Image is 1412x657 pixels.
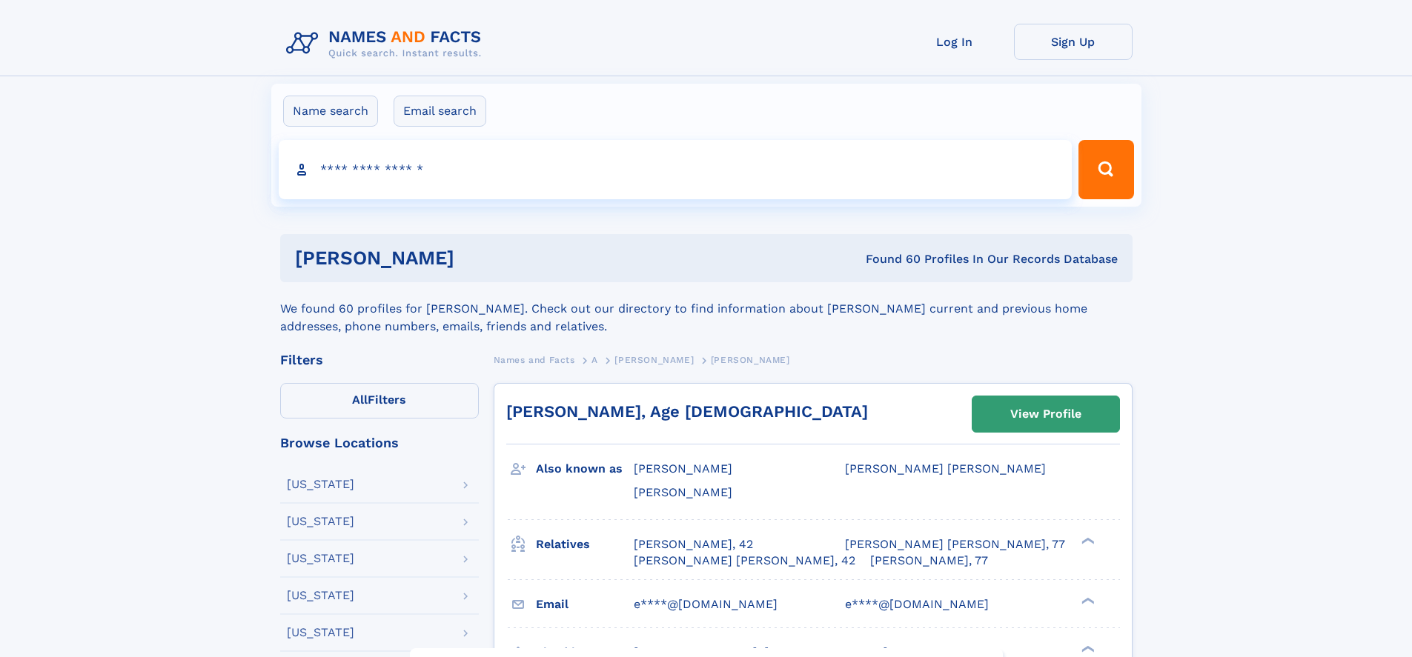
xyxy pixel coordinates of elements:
[287,627,354,638] div: [US_STATE]
[634,485,732,499] span: [PERSON_NAME]
[536,532,634,557] h3: Relatives
[660,251,1118,267] div: Found 60 Profiles In Our Records Database
[283,96,378,127] label: Name search
[1078,140,1133,199] button: Search Button
[536,592,634,617] h3: Email
[845,461,1046,476] span: [PERSON_NAME] [PERSON_NAME]
[634,536,753,553] a: [PERSON_NAME], 42
[1078,596,1096,605] div: ❯
[591,350,598,369] a: A
[287,553,354,564] div: [US_STATE]
[711,355,790,365] span: [PERSON_NAME]
[895,24,1014,60] a: Log In
[279,140,1073,199] input: search input
[280,436,479,450] div: Browse Locations
[295,249,660,267] h1: [PERSON_NAME]
[634,553,855,569] a: [PERSON_NAME] [PERSON_NAME], 42
[506,402,868,421] a: [PERSON_NAME], Age [DEMOGRAPHIC_DATA]
[280,353,479,367] div: Filters
[972,396,1119,432] a: View Profile
[1010,397,1081,431] div: View Profile
[1078,536,1096,545] div: ❯
[280,282,1133,336] div: We found 60 profiles for [PERSON_NAME]. Check out our directory to find information about [PERSON...
[591,355,598,365] span: A
[280,24,494,64] img: Logo Names and Facts
[494,350,575,369] a: Names and Facts
[287,478,354,490] div: [US_STATE]
[870,553,988,569] a: [PERSON_NAME], 77
[614,350,694,369] a: [PERSON_NAME]
[634,461,732,476] span: [PERSON_NAME]
[1078,644,1096,653] div: ❯
[1014,24,1133,60] a: Sign Up
[280,383,479,418] label: Filters
[394,96,486,127] label: Email search
[287,516,354,527] div: [US_STATE]
[352,393,368,407] span: All
[845,536,1065,553] a: [PERSON_NAME] [PERSON_NAME], 77
[536,456,634,481] h3: Also known as
[287,590,354,601] div: [US_STATE]
[614,355,694,365] span: [PERSON_NAME]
